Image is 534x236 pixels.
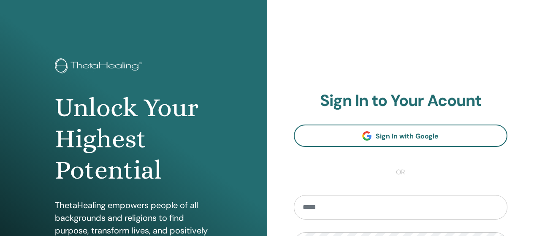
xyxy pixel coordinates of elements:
[376,132,439,141] span: Sign In with Google
[392,167,409,177] span: or
[294,91,508,111] h2: Sign In to Your Acount
[55,92,212,186] h1: Unlock Your Highest Potential
[294,125,508,147] a: Sign In with Google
